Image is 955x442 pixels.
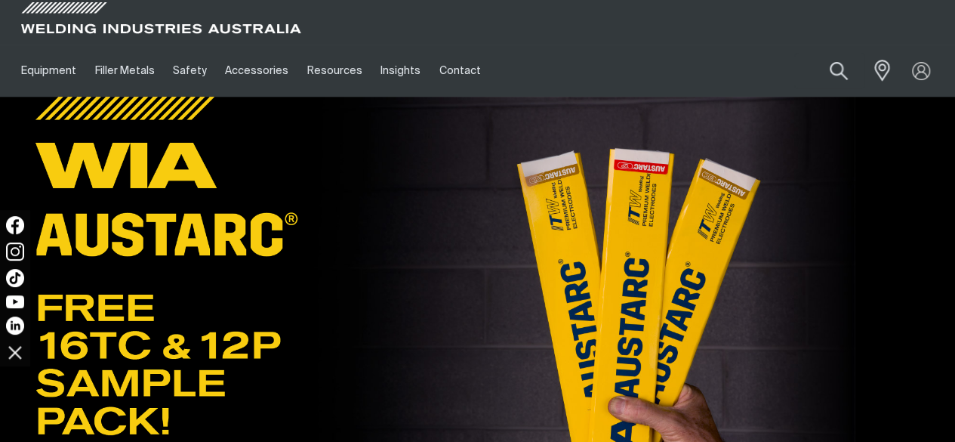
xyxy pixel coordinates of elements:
button: Search products [813,53,864,88]
img: Facebook [6,216,24,234]
img: miller [942,31,943,32]
nav: Main [12,45,710,97]
a: Filler Metals [85,45,163,97]
img: LinkedIn [6,317,24,335]
a: Resources [298,45,371,97]
a: Safety [164,45,216,97]
a: Accessories [216,45,297,97]
img: YouTube [6,295,24,308]
img: hide socials [2,339,28,365]
a: Contact [430,45,489,97]
img: Instagram [6,243,24,261]
a: Insights [371,45,430,97]
img: TikTok [6,269,24,287]
input: Product name or item number... [794,53,864,88]
a: Equipment [12,45,85,97]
